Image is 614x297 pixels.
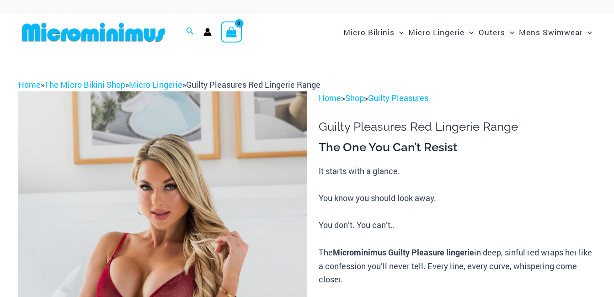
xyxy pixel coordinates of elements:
a: OutersMenu ToggleMenu Toggle [476,18,517,46]
a: Home [18,79,41,90]
span: Menu Toggle [395,21,404,44]
h1: Guilty Pleasures Red Lingerie Range [319,120,596,134]
p: > > [319,91,596,105]
span: Menu Toggle [583,21,592,44]
a: View Shopping Cart, empty [221,21,242,42]
span: Menu Toggle [505,21,514,44]
nav: Site Navigation [340,17,596,48]
a: Home [319,92,341,103]
span: Micro Lingerie [408,21,465,44]
a: Account icon link [203,28,212,36]
span: Mens Swimwear [519,21,583,44]
span: Guilty Pleasures Red Lingerie Range [186,79,320,90]
a: Shop [345,92,364,103]
span: Outers [479,21,505,44]
a: Micro Lingerie [129,79,182,90]
b: Microminimus Guilty Pleasure lingerie [333,247,474,258]
a: The Micro Bikini Shop [44,79,125,90]
a: Guilty Pleasures [368,92,428,103]
span: Menu Toggle [465,21,474,44]
h3: The One You Can’t Resist [319,140,596,155]
span: » » » [18,79,320,90]
a: Micro BikinisMenu ToggleMenu Toggle [341,18,406,46]
a: Mens SwimwearMenu ToggleMenu Toggle [517,18,594,46]
a: Search icon link [186,26,194,38]
img: MM SHOP LOGO FLAT [18,22,169,42]
span: Micro Bikinis [343,21,395,44]
a: Micro LingerieMenu ToggleMenu Toggle [406,18,476,46]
